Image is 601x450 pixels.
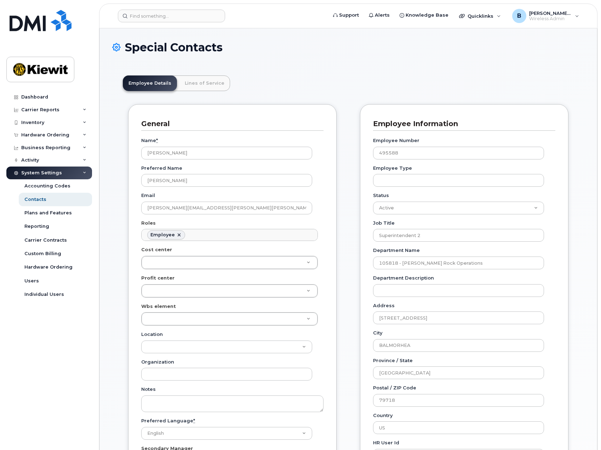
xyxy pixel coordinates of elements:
abbr: required [156,137,158,143]
label: Employee Type [373,165,412,171]
label: Address [373,302,395,309]
label: City [373,330,383,336]
a: Lines of Service [179,75,230,91]
div: Employee [150,232,175,238]
label: HR user id [373,439,399,446]
label: Name [141,137,158,144]
h3: Employee Information [373,119,550,129]
label: Wbs element [141,303,176,310]
label: Profit center [141,275,174,281]
a: Employee Details [123,75,177,91]
abbr: required [193,418,195,423]
label: Preferred Name [141,165,182,171]
iframe: Messenger Launcher [570,419,596,445]
label: Notes [141,386,156,393]
label: Cost center [141,246,172,253]
label: Organization [141,359,174,365]
label: Status [373,192,389,199]
label: Postal / ZIP Code [373,384,416,391]
label: Preferred Language [141,417,195,424]
label: Roles [141,220,156,226]
label: Department Name [373,247,420,254]
label: Location [141,331,163,338]
label: Province / State [373,357,413,364]
h1: Special Contacts [112,41,584,54]
label: Country [373,412,393,419]
label: Job Title [373,220,395,226]
h3: General [141,119,318,129]
label: Department Description [373,275,434,281]
label: Email [141,192,155,199]
label: Employee Number [373,137,419,144]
